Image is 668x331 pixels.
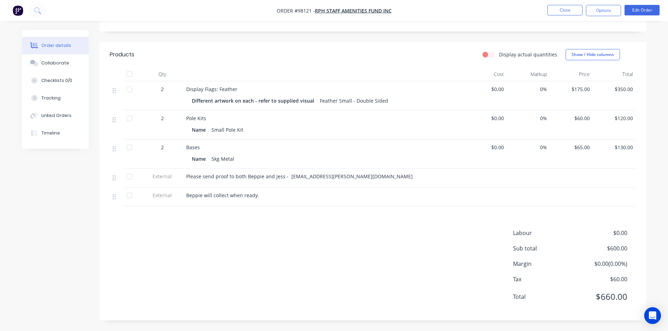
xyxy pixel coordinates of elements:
[144,173,181,180] span: External
[22,54,89,72] button: Collaborate
[507,67,550,81] div: Markup
[513,244,575,253] span: Sub total
[141,67,183,81] div: Qty
[161,85,164,93] span: 2
[575,244,627,253] span: $600.00
[277,7,315,14] span: Order #98121 -
[186,144,200,151] span: Bases
[192,154,209,164] div: Name
[510,144,547,151] span: 0%
[467,144,504,151] span: $0.00
[22,124,89,142] button: Timeline
[513,292,575,301] span: Total
[553,144,590,151] span: $65.00
[186,115,206,122] span: Pole Kits
[513,260,575,268] span: Margin
[595,85,633,93] span: $350.00
[513,229,575,237] span: Labour
[144,192,181,199] span: External
[209,154,237,164] div: 5kg Metal
[586,5,621,16] button: Options
[593,67,636,81] div: Total
[625,5,660,15] button: Edit Order
[467,85,504,93] span: $0.00
[510,115,547,122] span: 0%
[595,115,633,122] span: $120.00
[161,115,164,122] span: 2
[315,7,392,14] a: RPH Staff Amenities Fund Inc
[41,42,71,49] div: Order details
[13,5,23,16] img: Factory
[41,95,61,101] div: Tracking
[161,144,164,151] span: 2
[595,144,633,151] span: $130.00
[186,173,413,180] span: Please send proof to both Beppie and Jess - [EMAIL_ADDRESS][PERSON_NAME][DOMAIN_NAME]
[41,112,72,119] div: Linked Orders
[499,51,557,58] label: Display actual quantities
[41,60,69,66] div: Collaborate
[192,96,317,106] div: Different artwork on each - refer to supplied visual
[467,115,504,122] span: $0.00
[192,125,209,135] div: Name
[209,125,246,135] div: Small Pole Kit
[510,85,547,93] span: 0%
[464,67,507,81] div: Cost
[566,49,620,60] button: Show / Hide columns
[317,96,391,106] div: Feather Small - Double Sided
[22,72,89,89] button: Checklists 0/0
[186,86,237,92] span: Display Flags: Feather
[553,85,590,93] span: $175.00
[22,107,89,124] button: Linked Orders
[547,5,582,15] button: Close
[186,192,259,199] span: Beppie will collect when ready.
[22,37,89,54] button: Order details
[41,130,60,136] div: Timeline
[575,229,627,237] span: $0.00
[644,307,661,324] div: Open Intercom Messenger
[110,50,134,59] div: Products
[575,260,627,268] span: $0.00 ( 0.00 %)
[22,89,89,107] button: Tracking
[550,67,593,81] div: Price
[513,275,575,283] span: Tax
[575,290,627,303] span: $660.00
[41,77,72,84] div: Checklists 0/0
[553,115,590,122] span: $60.00
[575,275,627,283] span: $60.00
